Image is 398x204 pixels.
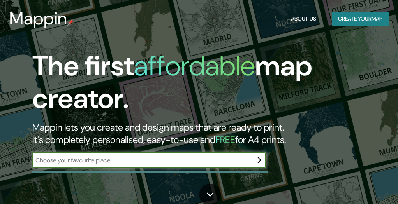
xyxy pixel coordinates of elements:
[134,48,255,84] h1: affordable
[329,174,389,195] iframe: Help widget launcher
[32,50,351,121] h1: The first map creator.
[32,156,250,165] input: Choose your favourite place
[67,19,74,26] img: mappin-pin
[215,134,235,146] h5: FREE
[288,12,319,26] button: About Us
[32,121,351,146] h2: Mappin lets you create and design maps that are ready to print. It's completely personalised, eas...
[9,9,67,29] h3: Mappin
[332,12,389,26] button: Create yourmap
